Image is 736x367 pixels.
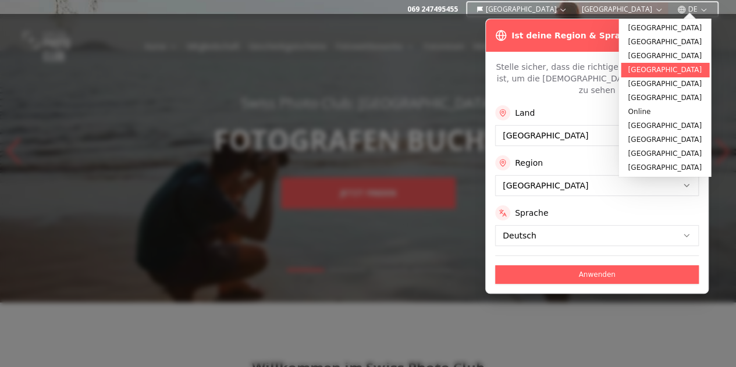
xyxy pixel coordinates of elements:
[515,207,548,219] label: Sprache
[621,63,709,77] a: [GEOGRAPHIC_DATA]
[621,105,709,119] a: Online
[472,2,573,16] button: [GEOGRAPHIC_DATA]
[515,107,535,119] label: Land
[577,2,668,16] button: [GEOGRAPHIC_DATA]
[621,21,709,35] a: [GEOGRAPHIC_DATA]
[515,157,543,169] label: Region
[621,147,709,161] a: [GEOGRAPHIC_DATA]
[495,265,699,284] button: Anwenden
[621,49,709,63] a: [GEOGRAPHIC_DATA]
[511,30,677,41] h3: Ist deine Region & Sprache korrekt?
[621,161,709,174] a: [GEOGRAPHIC_DATA]
[621,119,709,133] a: [GEOGRAPHIC_DATA]
[621,133,709,147] a: [GEOGRAPHIC_DATA]
[621,77,709,91] a: [GEOGRAPHIC_DATA]
[495,61,699,96] p: Stelle sicher, dass die richtige Region ausgewählt ist, um die [DEMOGRAPHIC_DATA] in deiner Nähe ...
[618,19,711,177] div: [GEOGRAPHIC_DATA]
[407,5,458,14] a: 069 247495455
[621,91,709,105] a: [GEOGRAPHIC_DATA]
[673,2,713,16] button: DE
[621,35,709,49] a: [GEOGRAPHIC_DATA]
